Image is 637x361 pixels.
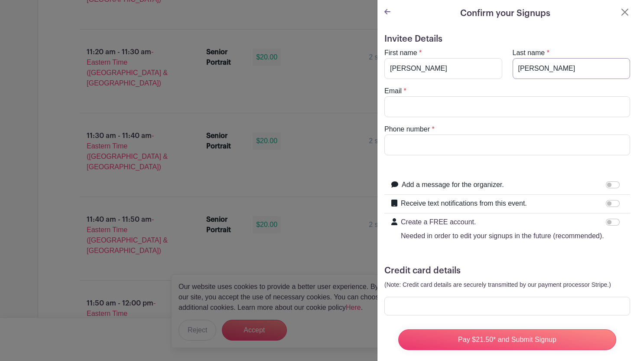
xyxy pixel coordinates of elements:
[384,48,417,58] label: First name
[384,86,402,96] label: Email
[620,7,630,17] button: Close
[513,48,545,58] label: Last name
[384,124,430,135] label: Phone number
[402,180,504,190] label: Add a message for the organizer.
[384,266,630,276] h5: Credit card details
[390,302,624,310] iframe: Secure card payment input frame
[401,231,604,241] p: Needed in order to edit your signups in the future (recommended).
[384,34,630,44] h5: Invitee Details
[401,217,604,227] p: Create a FREE account.
[460,7,550,20] h5: Confirm your Signups
[384,281,611,288] small: (Note: Credit card details are securely transmitted by our payment processor Stripe.)
[398,329,616,350] input: Pay $21.50* and Submit Signup
[401,198,527,209] label: Receive text notifications from this event.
